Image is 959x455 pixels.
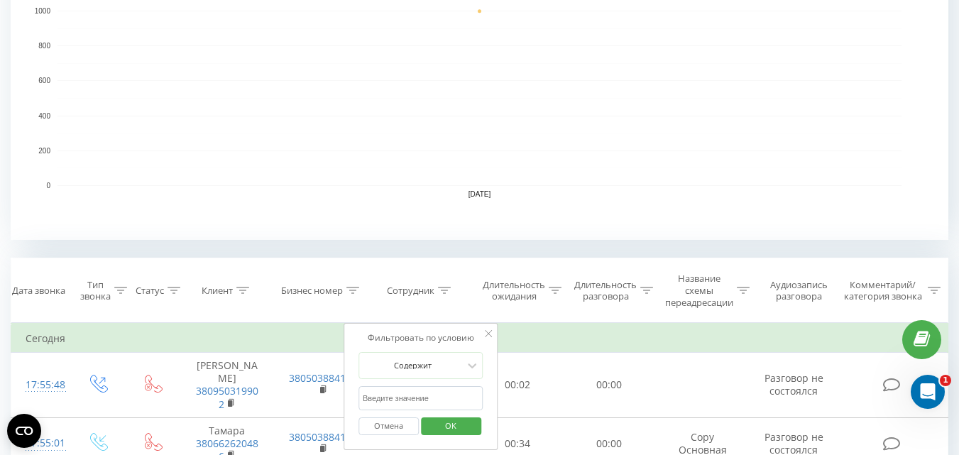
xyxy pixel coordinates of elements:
[483,279,545,303] div: Длительность ожидания
[7,414,41,448] button: Open CMP widget
[940,375,951,386] span: 1
[765,371,823,398] span: Разговор не состоялся
[196,384,258,410] a: 380950319902
[358,417,419,435] button: Отмена
[11,324,948,353] td: Сегодня
[387,285,434,297] div: Сотрудник
[841,279,924,303] div: Комментарий/категория звонка
[289,371,357,385] a: 380503884113
[358,386,483,411] input: Введите значение
[136,285,164,297] div: Статус
[289,430,357,444] a: 380503884113
[80,279,111,303] div: Тип звонка
[35,7,51,15] text: 1000
[46,182,50,190] text: 0
[472,353,564,418] td: 00:02
[421,417,481,435] button: OK
[12,285,65,297] div: Дата звонка
[574,279,637,303] div: Длительность разговора
[26,371,55,399] div: 17:55:48
[468,190,491,198] text: [DATE]
[431,415,471,437] span: OK
[38,147,50,155] text: 200
[358,331,483,345] div: Фильтровать по условию
[38,42,50,50] text: 800
[180,353,275,418] td: [PERSON_NAME]
[281,285,343,297] div: Бизнес номер
[202,285,233,297] div: Клиент
[38,77,50,85] text: 600
[911,375,945,409] iframe: Intercom live chat
[665,273,733,309] div: Название схемы переадресации
[564,353,655,418] td: 00:00
[763,279,835,303] div: Аудиозапись разговора
[38,112,50,120] text: 400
